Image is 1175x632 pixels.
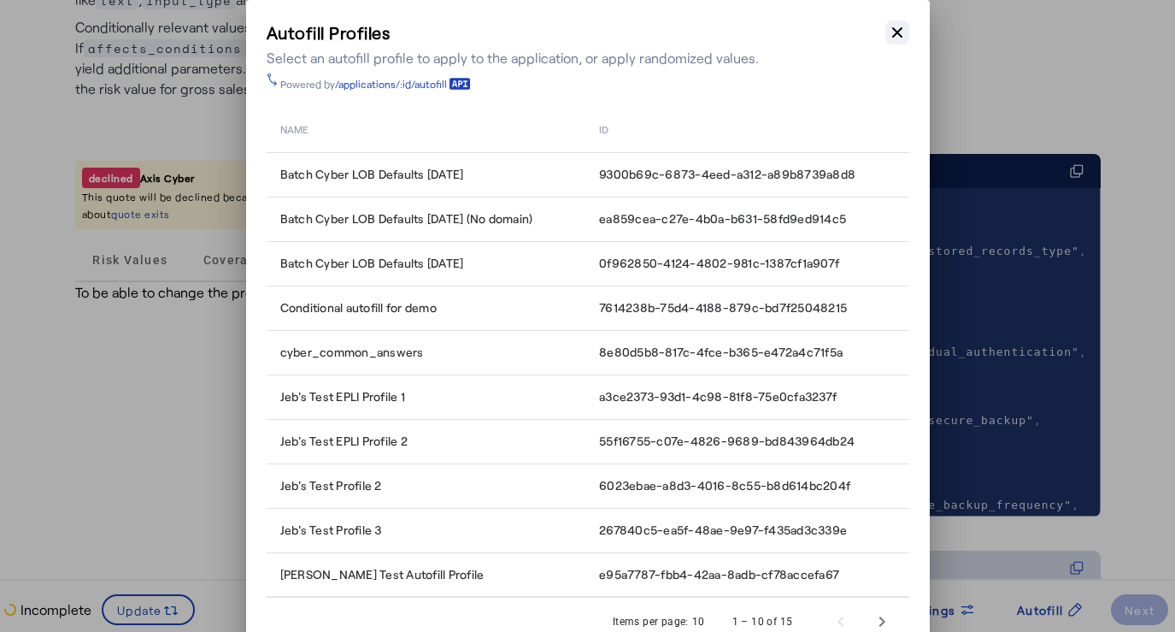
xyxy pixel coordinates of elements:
[599,477,850,494] span: 6023ebae-a8d3-4016-8c55-b8d614bc204f
[280,477,382,494] span: Jeb's Test Profile 2
[599,299,847,316] span: 7614238b-75d4-4188-879c-bd7f25048215
[599,166,855,183] span: 9300b69c-6873-4eed-a312-a89b8739a8d8
[732,613,793,630] div: 1 – 10 of 15
[280,77,471,91] div: Powered by
[280,210,533,227] span: Batch Cyber LOB Defaults [DATE] (No domain)
[280,433,408,450] span: Jeb's Test EPLI Profile 2
[599,433,855,450] span: 55f16755-c07e-4826-9689-bd843964db24
[280,120,308,137] span: name
[335,77,471,91] a: /applications/:id/autofill
[280,522,382,539] span: Jeb's Test Profile 3
[692,613,705,630] div: 10
[280,255,464,272] span: Batch Cyber LOB Defaults [DATE]
[599,120,608,137] span: id
[280,344,424,361] span: cyber_common_answers
[599,344,843,361] span: 8e80d5b8-817c-4fce-b365-e472a4c71f5a
[267,48,759,68] div: Select an autofill profile to apply to the application, or apply randomized values.
[613,613,689,630] div: Items per page:
[280,566,485,583] span: [PERSON_NAME] Test Autofill Profile
[267,21,759,44] h3: Autofill Profiles
[599,566,839,583] span: e95a7787-fbb4-42aa-8adb-cf78accefa67
[599,210,846,227] span: ea859cea-c27e-4b0a-b631-58fd9ed914c5
[280,166,464,183] span: Batch Cyber LOB Defaults [DATE]
[599,388,837,405] span: a3ce2373-93d1-4c98-81f8-75e0cfa3237f
[267,104,909,598] table: Table view of all quotes submitted by your platform
[599,522,847,539] span: 267840c5-ea5f-48ae-9e97-f435ad3c339e
[280,388,405,405] span: Jeb's Test EPLI Profile 1
[599,255,839,272] span: 0f962850-4124-4802-981c-1387cf1a907f
[280,299,437,316] span: Conditional autofill for demo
